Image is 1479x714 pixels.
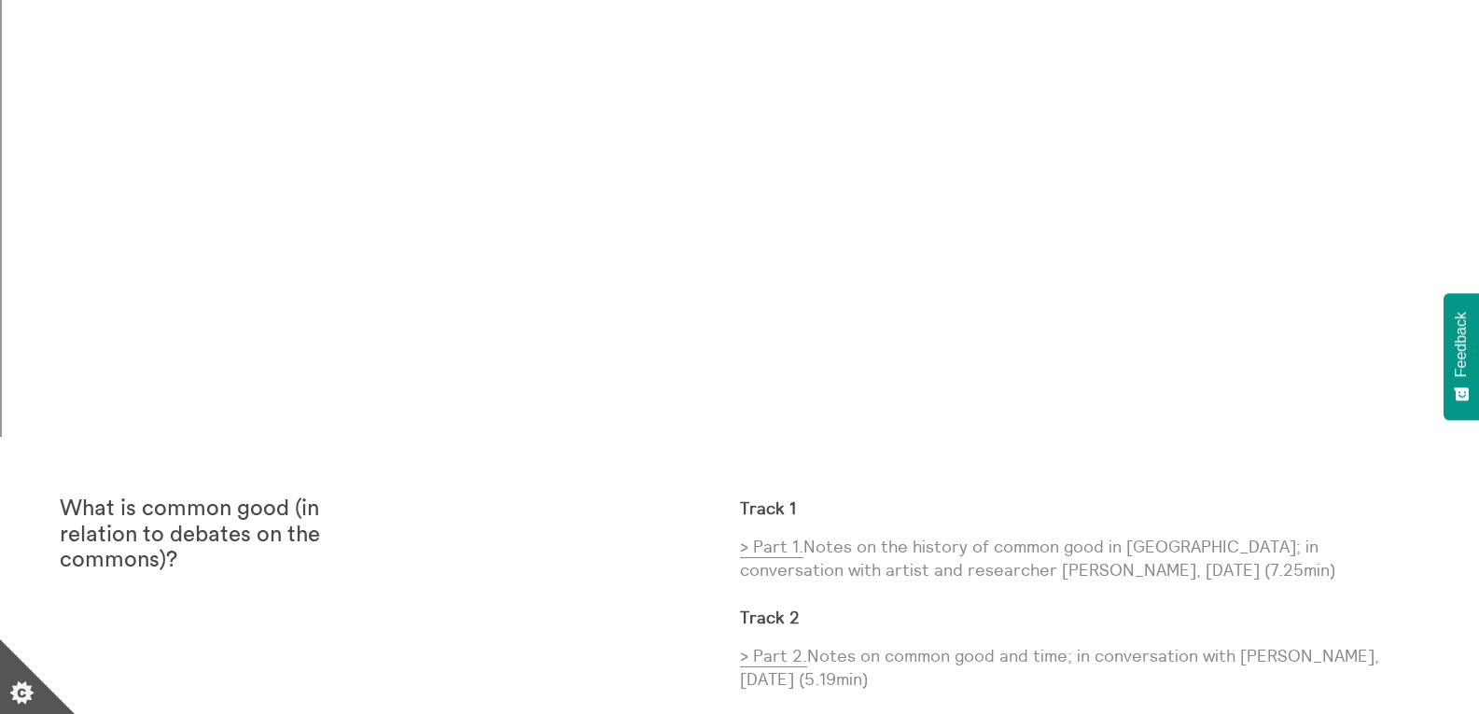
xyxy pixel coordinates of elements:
[740,497,796,519] strong: Track 1
[740,607,800,628] strong: Track 2
[1453,312,1470,377] span: Feedback
[740,645,807,667] a: > Part 2.
[740,536,803,558] a: > Part 1.
[1444,293,1479,420] button: Feedback - Show survey
[60,497,320,571] strong: What is common good (in relation to debates on the commons)?
[740,535,1420,629] p: Notes on the history of common good in [GEOGRAPHIC_DATA]; in conversation with artist and researc...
